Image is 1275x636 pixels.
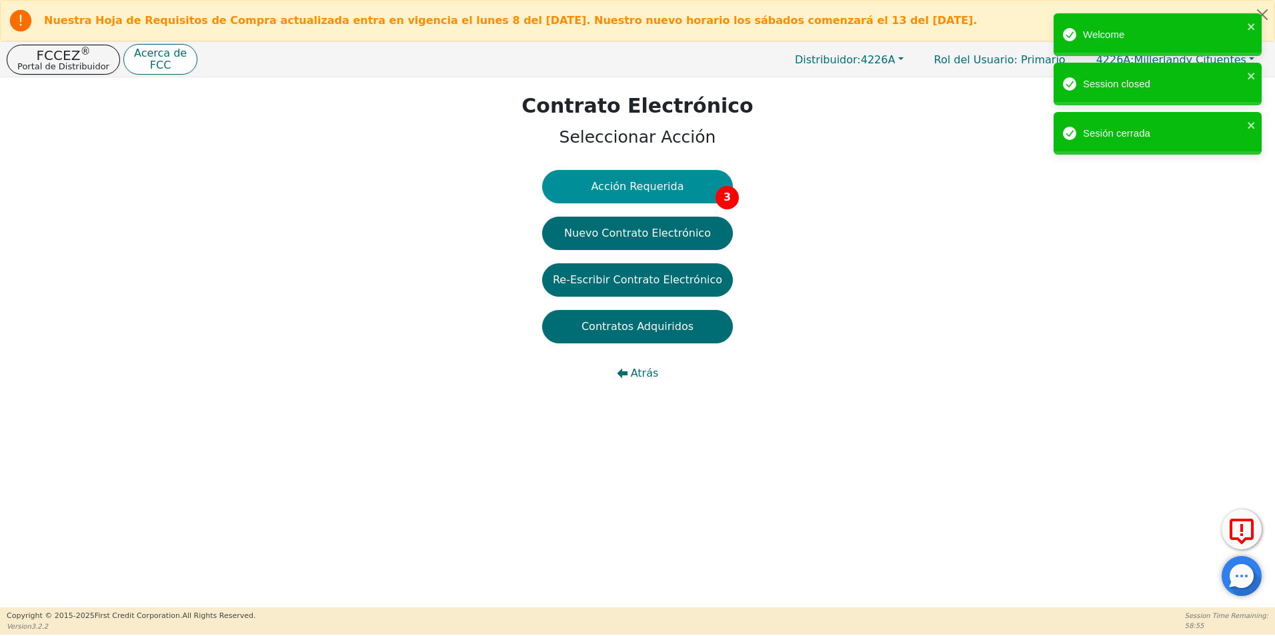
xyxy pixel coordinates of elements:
span: Atrás [631,365,659,381]
button: Close alert [1250,1,1274,28]
p: Portal de Distribuidor [17,62,109,71]
div: Session closed [1083,77,1243,92]
p: Acerca de [134,48,187,59]
button: Acción Requerida3 [542,170,733,203]
p: Version 3.2.2 [7,621,255,631]
p: 58:55 [1185,621,1268,631]
span: Rol del Usuario : [934,53,1018,66]
p: Seleccionar Acción [521,125,753,150]
div: Sesión cerrada [1083,126,1243,141]
button: Nuevo Contrato Electrónico [542,217,733,250]
span: 4226A [795,53,895,66]
p: Primario [921,47,1079,73]
button: Contratos Adquiridos [542,310,733,343]
button: Re-Escribir Contrato Electrónico [542,263,733,297]
button: Reportar Error a FCC [1222,509,1262,549]
span: Distribuidor: [795,53,861,66]
p: FCC [134,60,187,71]
button: close [1247,117,1256,133]
p: Session Time Remaining: [1185,611,1268,621]
div: Welcome [1083,27,1243,43]
button: Atrás [542,357,733,390]
span: 3 [716,186,739,209]
button: Distribuidor:4226A [781,49,918,70]
b: Nuestra Hoja de Requisitos de Compra actualizada entra en vigencia el lunes 8 del [DATE]. Nuestro... [44,14,977,27]
button: close [1247,19,1256,34]
button: Acerca deFCC [123,44,197,75]
sup: ® [80,45,90,57]
p: Copyright © 2015- 2025 First Credit Corporation. [7,611,255,622]
button: close [1247,68,1256,83]
p: FCCEZ [17,49,109,62]
button: FCCEZ®Portal de Distribuidor [7,45,120,75]
span: All Rights Reserved. [182,611,255,620]
a: Rol del Usuario: Primario [921,47,1079,73]
h1: Contrato Electrónico [521,94,753,118]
